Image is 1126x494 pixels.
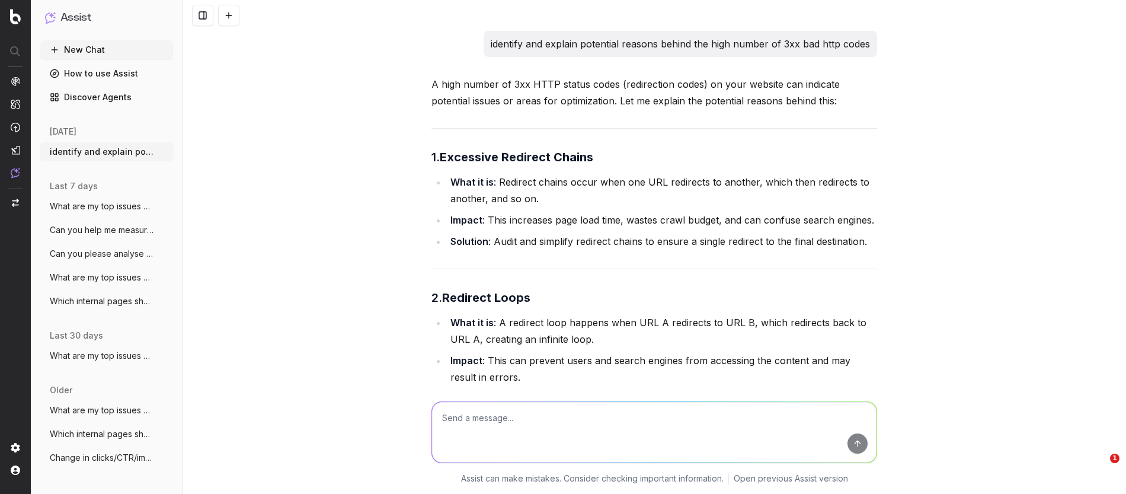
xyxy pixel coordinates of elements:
[450,176,494,188] strong: What it is
[40,244,173,263] button: Can you please analyse the heading hiera
[50,200,154,212] span: What are my top issues concerning
[11,443,20,452] img: Setting
[40,64,173,83] a: How to use Assist
[1110,454,1119,463] span: 1
[50,126,76,138] span: [DATE]
[40,268,173,287] button: What are my top issues concerning
[45,12,56,23] img: Assist
[734,473,848,485] a: Open previous Assist version
[40,40,173,59] button: New Chat
[447,352,877,385] li: : This can prevent users and search engines from accessing the content and may result in errors.
[431,148,877,167] h3: 1.
[40,401,173,420] button: What are my top issues concerning
[431,288,877,307] h3: 2.
[450,214,482,226] strong: Impact
[45,9,168,26] button: Assist
[442,291,530,305] strong: Redirect Loops
[50,452,154,464] span: Change in clicks/CTR/impressions over la
[40,292,173,311] button: Which internal pages should I link to fr
[10,9,21,24] img: Botify logo
[450,355,482,366] strong: Impact
[11,122,20,132] img: Activation
[40,197,173,216] button: What are my top issues concerning
[450,235,488,247] strong: Solution
[431,76,877,109] p: A high number of 3xx HTTP status codes (redirection codes) on your website can indicate potential...
[11,77,20,86] img: Analytics
[40,88,173,107] a: Discover Agents
[50,428,154,440] span: Which internal pages should I link to fr
[11,466,20,475] img: My account
[60,9,91,26] h1: Assist
[461,473,724,485] p: Assist can make mistakes. Consider checking important information.
[50,272,154,283] span: What are my top issues concerning
[11,145,20,155] img: Studio
[50,224,154,236] span: Can you help me measuring the improvemen
[1086,454,1114,482] iframe: Intercom live chat
[50,384,72,396] span: older
[12,199,19,207] img: Switch project
[50,404,154,416] span: What are my top issues concerning
[40,142,173,161] button: identify and explain potential reasons b
[11,168,20,178] img: Assist
[50,330,103,342] span: last 30 days
[40,448,173,467] button: Change in clicks/CTR/impressions over la
[447,212,877,228] li: : This increases page load time, wastes crawl budget, and can confuse search engines.
[450,317,494,329] strong: What it is
[40,425,173,444] button: Which internal pages should I link to fr
[491,36,870,52] p: identify and explain potential reasons behind the high number of 3xx bad http codes
[40,221,173,240] button: Can you help me measuring the improvemen
[40,346,173,365] button: What are my top issues concerning
[50,295,154,307] span: Which internal pages should I link to fr
[447,314,877,348] li: : A redirect loop happens when URL A redirects to URL B, which redirects back to URL A, creating ...
[447,233,877,250] li: : Audit and simplify redirect chains to ensure a single redirect to the final destination.
[50,350,154,362] span: What are my top issues concerning
[447,174,877,207] li: : Redirect chains occur when one URL redirects to another, which then redirects to another, and s...
[50,180,98,192] span: last 7 days
[11,99,20,109] img: Intelligence
[440,150,593,164] strong: Excessive Redirect Chains
[50,146,154,158] span: identify and explain potential reasons b
[50,248,154,260] span: Can you please analyse the heading hiera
